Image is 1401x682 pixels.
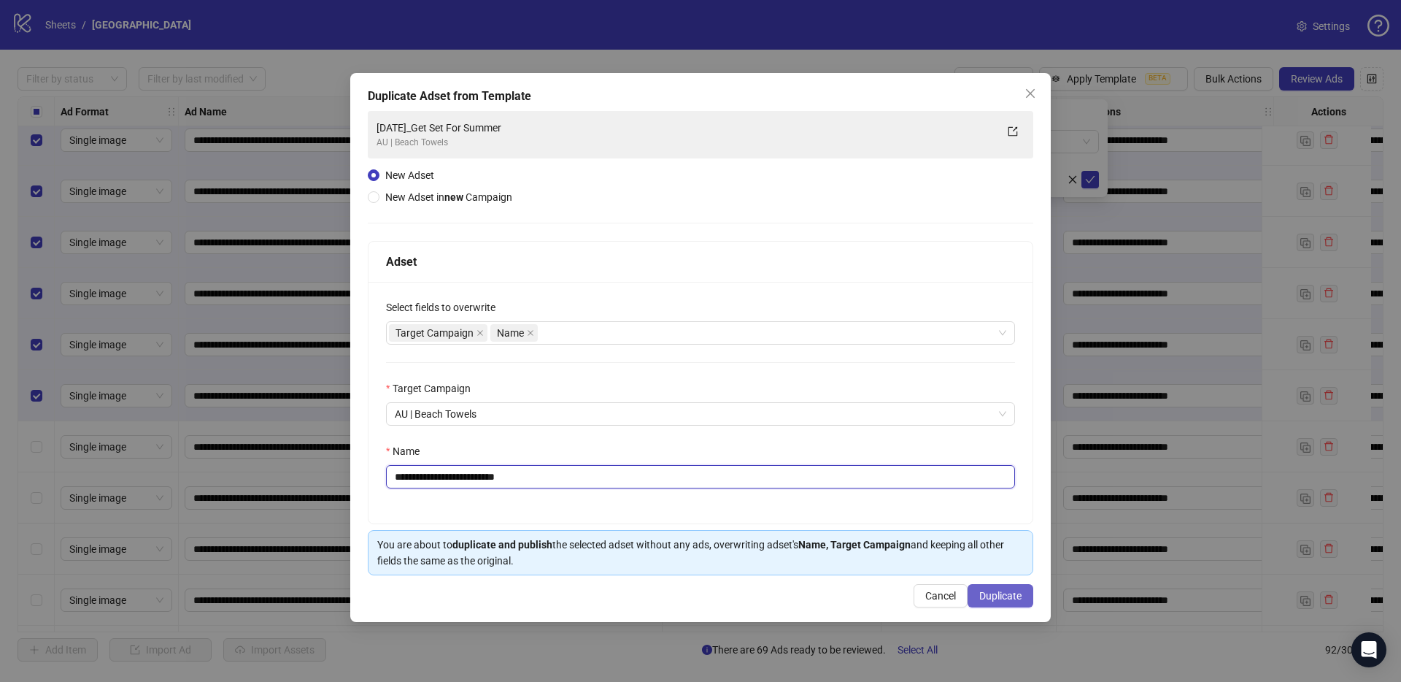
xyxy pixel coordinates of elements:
[377,136,995,150] div: AU | Beach Towels
[444,191,463,203] strong: new
[385,191,512,203] span: New Adset in Campaign
[377,120,995,136] div: [DATE]_Get Set For Summer
[497,325,524,341] span: Name
[968,584,1033,608] button: Duplicate
[395,325,474,341] span: Target Campaign
[386,443,429,459] label: Name
[395,403,1006,425] span: AU | Beach Towels
[452,539,552,551] strong: duplicate and publish
[1351,632,1386,667] div: Open Intercom Messenger
[490,324,538,342] span: Name
[1024,88,1036,99] span: close
[386,380,480,396] label: Target Campaign
[377,537,1024,569] div: You are about to the selected adset without any ads, overwriting adset's and keeping all other fi...
[389,324,487,342] span: Target Campaign
[1008,126,1018,137] span: export
[979,590,1022,602] span: Duplicate
[476,329,484,337] span: close
[527,329,534,337] span: close
[368,88,1033,105] div: Duplicate Adset from Template
[798,539,911,551] strong: Name, Target Campaign
[914,584,968,608] button: Cancel
[386,465,1015,488] input: Name
[386,299,505,315] label: Select fields to overwrite
[1019,82,1042,105] button: Close
[385,169,434,181] span: New Adset
[925,590,956,602] span: Cancel
[386,253,1015,271] div: Adset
